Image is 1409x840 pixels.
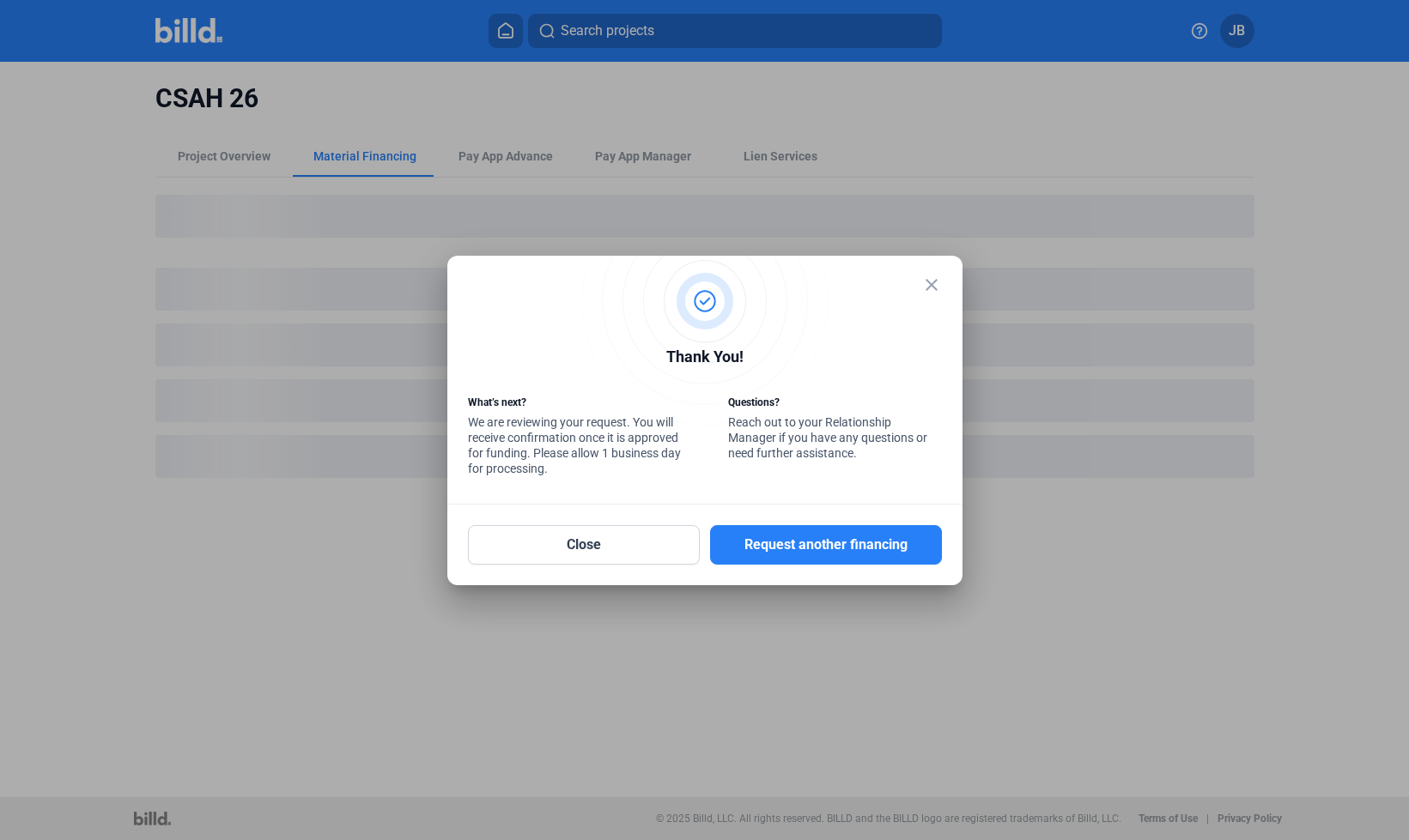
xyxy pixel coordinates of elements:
div: Questions? [728,395,941,414]
div: Reach out to your Relationship Manager if you have any questions or need further assistance. [728,395,941,465]
button: Close [468,525,700,565]
div: What’s next? [468,395,681,414]
mat-icon: close [921,275,942,295]
div: Thank You! [468,345,942,373]
button: Request another financing [710,525,942,565]
div: We are reviewing your request. You will receive confirmation once it is approved for funding. Ple... [468,395,681,480]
